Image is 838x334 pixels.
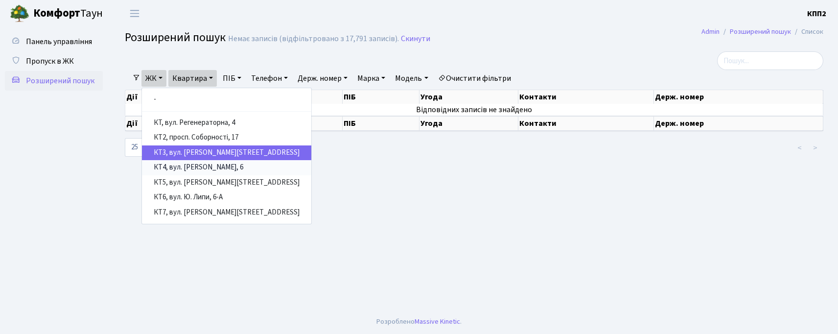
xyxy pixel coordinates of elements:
[376,316,462,327] div: Розроблено .
[5,71,103,91] a: Розширений пошук
[419,116,518,131] th: Угода
[142,92,311,107] a: -
[33,5,80,21] b: Комфорт
[142,205,311,220] a: КТ7, вул. [PERSON_NAME][STREET_ADDRESS]
[434,70,515,87] a: Очистити фільтри
[125,116,206,131] th: Дії
[730,26,791,37] a: Розширений пошук
[219,70,245,87] a: ПІБ
[717,51,823,70] input: Пошук...
[228,34,399,44] div: Немає записів (відфільтровано з 17,791 записів).
[26,36,92,47] span: Панель управління
[125,138,153,157] select: записів на сторінці
[391,70,432,87] a: Модель
[142,160,311,175] a: КТ4, вул. [PERSON_NAME], 6
[10,4,29,24] img: logo.png
[125,29,226,46] span: Розширений пошук
[294,70,351,87] a: Держ. номер
[5,51,103,71] a: Пропуск в ЖК
[142,175,311,191] a: КТ5, вул. [PERSON_NAME][STREET_ADDRESS]
[687,22,838,42] nav: breadcrumb
[125,138,224,157] label: записів на сторінці
[807,8,826,20] a: КПП2
[125,90,206,104] th: Дії
[654,116,823,131] th: Держ. номер
[26,56,74,67] span: Пропуск в ЖК
[33,5,103,22] span: Таун
[401,34,430,44] a: Скинути
[125,104,823,116] td: Відповідних записів не знайдено
[701,26,720,37] a: Admin
[518,116,654,131] th: Контакти
[807,8,826,19] b: КПП2
[142,116,311,131] a: КТ, вул. Регенераторна, 4
[343,90,419,104] th: ПІБ
[791,26,823,37] li: Список
[141,70,166,87] a: ЖК
[5,32,103,51] a: Панель управління
[415,316,460,327] a: Massive Kinetic
[247,70,292,87] a: Телефон
[353,70,389,87] a: Марка
[142,190,311,205] a: КТ6, вул. Ю. Липи, 6-А
[122,5,147,22] button: Переключити навігацію
[419,90,518,104] th: Угода
[518,90,654,104] th: Контакти
[26,75,94,86] span: Розширений пошук
[168,70,217,87] a: Квартира
[654,90,823,104] th: Держ. номер
[142,130,311,145] a: КТ2, просп. Соборності, 17
[343,116,419,131] th: ПІБ
[142,145,311,161] a: КТ3, вул. [PERSON_NAME][STREET_ADDRESS]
